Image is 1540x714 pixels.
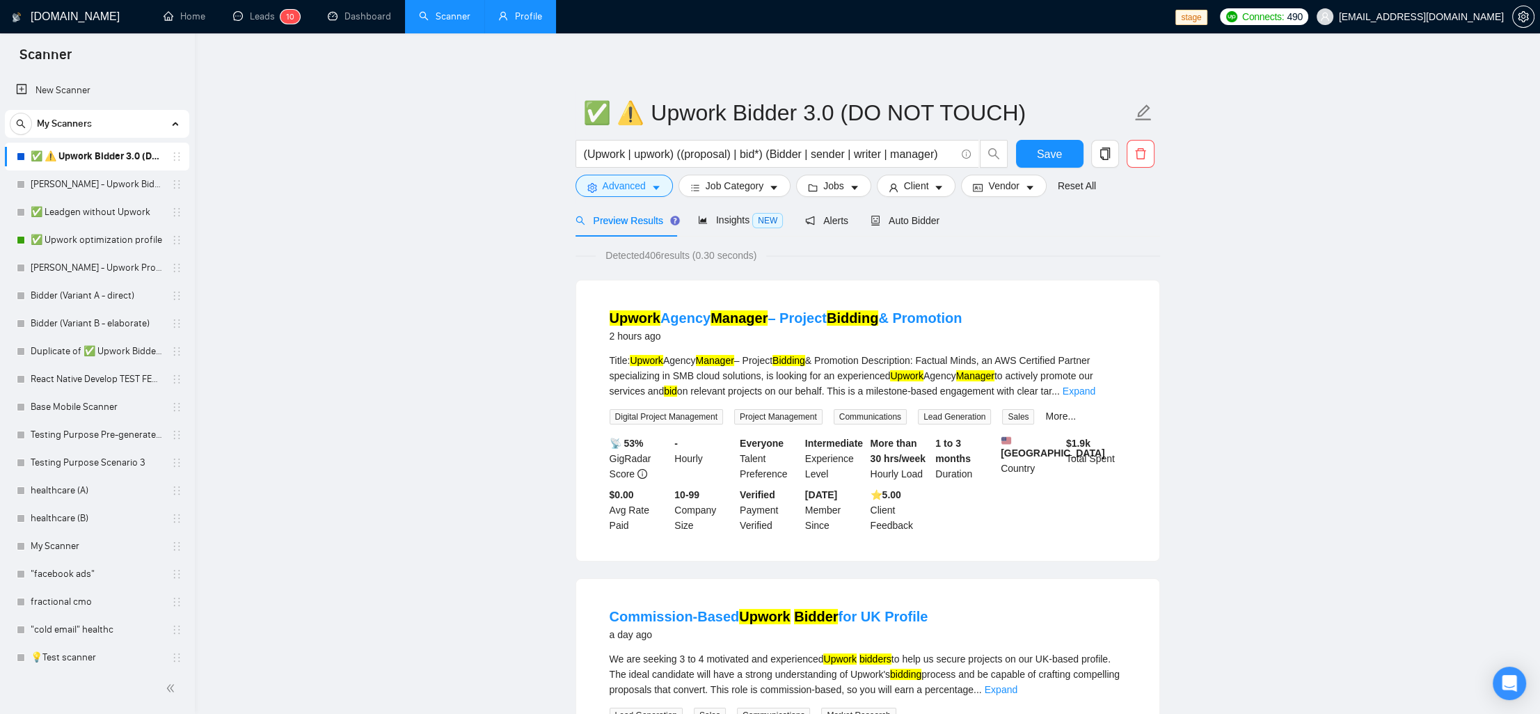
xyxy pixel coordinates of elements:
[935,438,971,464] b: 1 to 3 months
[1063,436,1129,482] div: Total Spent
[988,178,1019,193] span: Vendor
[610,409,723,425] span: Digital Project Management
[805,489,837,500] b: [DATE]
[1127,140,1154,168] button: delete
[877,175,956,197] button: userClientcaret-down
[850,182,859,193] span: caret-down
[664,386,677,397] mark: bid
[31,170,163,198] a: [PERSON_NAME] - Upwork Bidder
[1002,409,1034,425] span: Sales
[890,370,923,381] mark: Upwork
[672,436,737,482] div: Hourly
[610,328,962,344] div: 2 hours ago
[171,151,182,162] span: holder
[1242,9,1284,24] span: Connects:
[596,248,766,263] span: Detected 406 results (0.30 seconds)
[171,429,182,441] span: holder
[802,436,868,482] div: Experience Level
[974,684,982,695] span: ...
[1512,11,1534,22] a: setting
[166,681,180,695] span: double-left
[672,487,737,533] div: Company Size
[610,310,962,326] a: UpworkAgencyManager– ProjectBidding& Promotion
[734,409,823,425] span: Project Management
[31,532,163,560] a: My Scanner
[10,119,31,129] span: search
[419,10,470,22] a: searchScanner
[31,198,163,226] a: ✅ Leadgen without Upwork
[871,489,901,500] b: ⭐️ 5.00
[1127,148,1154,160] span: delete
[31,644,163,672] a: 💡Test scanner
[871,438,926,464] b: More than 30 hrs/week
[1001,436,1105,459] b: [GEOGRAPHIC_DATA]
[998,436,1063,482] div: Country
[31,338,163,365] a: Duplicate of ✅ Upwork Bidder 3.0
[286,12,289,22] span: 1
[868,436,933,482] div: Hourly Load
[740,438,784,449] b: Everyone
[859,653,891,665] mark: bidders
[610,489,634,500] b: $0.00
[973,182,983,193] span: idcard
[1493,667,1526,700] div: Open Intercom Messenger
[696,355,734,366] mark: Manager
[690,182,700,193] span: bars
[1134,104,1152,122] span: edit
[31,310,163,338] a: Bidder (Variant B - elaborate)
[805,215,848,226] span: Alerts
[630,355,662,366] mark: Upwork
[171,346,182,357] span: holder
[583,95,1132,130] input: Scanner name...
[610,609,928,624] a: Commission-BasedUpwork Bidderfor UK Profile
[171,402,182,413] span: holder
[834,409,907,425] span: Communications
[637,469,647,479] span: info-circle
[1226,11,1237,22] img: upwork-logo.png
[280,10,300,24] sup: 10
[1058,178,1096,193] a: Reset All
[1175,10,1207,25] span: stage
[1066,438,1090,449] b: $ 1.9k
[1045,411,1076,422] a: More...
[171,596,182,608] span: holder
[171,179,182,190] span: holder
[171,652,182,663] span: holder
[698,215,708,225] span: area-chart
[1091,140,1119,168] button: copy
[289,12,294,22] span: 0
[233,10,300,22] a: messageLeads10
[1025,182,1035,193] span: caret-down
[1063,386,1095,397] a: Expand
[328,10,391,22] a: dashboardDashboard
[1512,6,1534,28] button: setting
[171,290,182,301] span: holder
[805,216,815,225] span: notification
[669,214,681,227] div: Tooltip anchor
[607,487,672,533] div: Avg Rate Paid
[796,175,871,197] button: folderJobscaret-down
[31,393,163,421] a: Base Mobile Scanner
[678,175,791,197] button: barsJob Categorycaret-down
[934,182,944,193] span: caret-down
[575,215,676,226] span: Preview Results
[871,216,880,225] span: robot
[587,182,597,193] span: setting
[956,370,994,381] mark: Manager
[772,355,805,366] mark: Bidding
[698,214,783,225] span: Insights
[603,178,646,193] span: Advanced
[980,140,1008,168] button: search
[8,45,83,74] span: Scanner
[1287,9,1302,24] span: 490
[31,282,163,310] a: Bidder (Variant A - direct)
[794,609,838,624] mark: Bidder
[1320,12,1330,22] span: user
[31,421,163,449] a: Testing Purpose Pre-generated 1
[31,477,163,505] a: healthcare (A)
[737,487,802,533] div: Payment Verified
[31,588,163,616] a: fractional cmo
[711,310,768,326] mark: Manager
[31,560,163,588] a: "facebook ads"
[31,226,163,254] a: ✅ Upwork optimization profile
